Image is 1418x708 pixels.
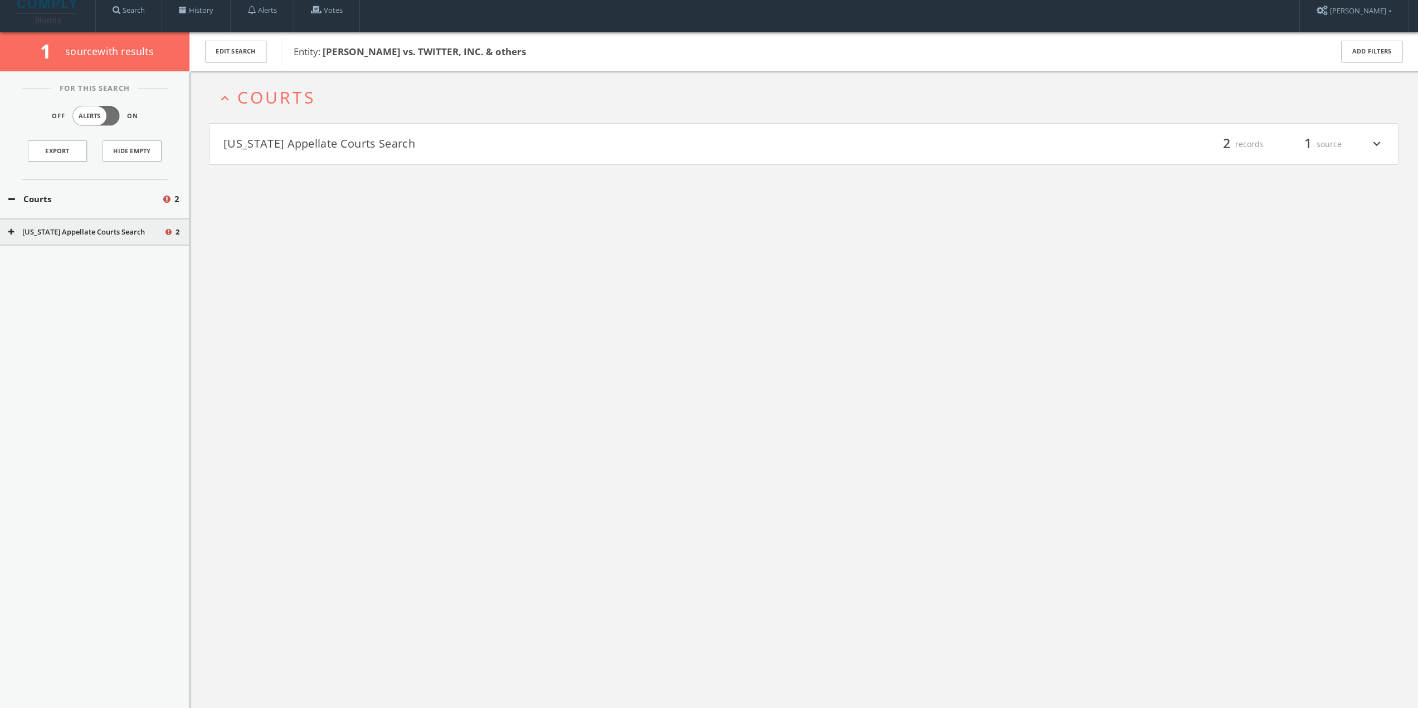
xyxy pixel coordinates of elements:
span: Courts [237,86,315,109]
button: Edit Search [205,41,266,62]
span: 2 [174,193,179,206]
span: 1 [40,38,61,64]
div: records [1197,135,1264,154]
button: [US_STATE] Appellate Courts Search [8,227,164,238]
b: [PERSON_NAME] vs. TWITTER, INC. & others [323,45,526,58]
span: Off [52,111,65,121]
span: 2 [176,227,179,238]
span: 1 [1299,134,1317,154]
span: source with results [65,45,154,58]
button: [US_STATE] Appellate Courts Search [223,135,804,154]
span: Entity: [294,45,526,58]
span: For This Search [51,83,138,94]
span: On [127,111,138,121]
button: Courts [8,193,162,206]
span: 2 [1218,134,1235,154]
div: source [1275,135,1342,154]
i: expand_less [217,91,232,106]
button: expand_lessCourts [217,88,1398,106]
a: Export [28,140,87,162]
button: Hide Empty [103,140,162,162]
i: expand_more [1370,135,1384,154]
button: Add Filters [1341,41,1402,62]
